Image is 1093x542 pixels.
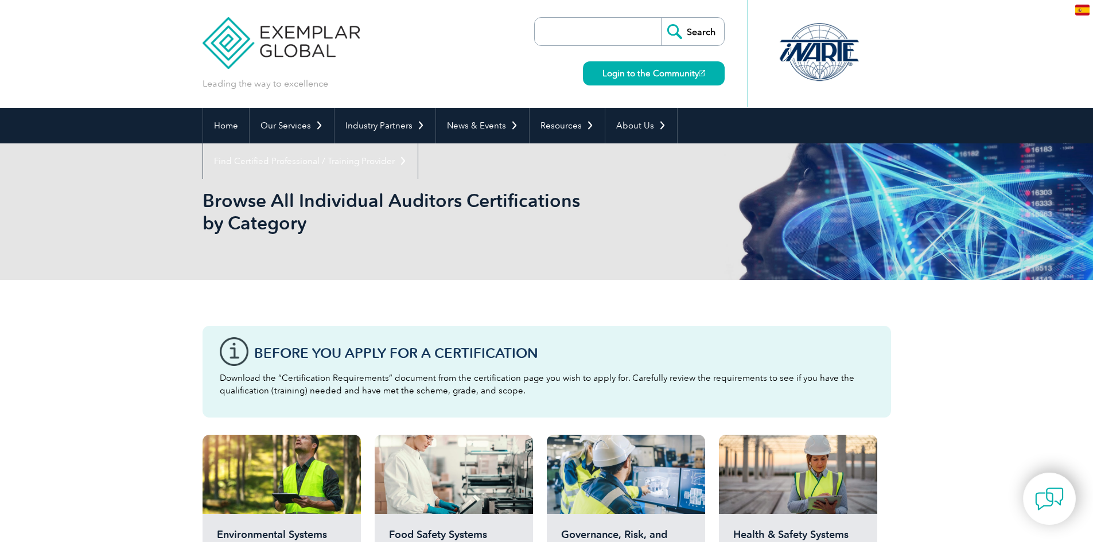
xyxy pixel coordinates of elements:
img: contact-chat.png [1035,485,1064,513]
p: Leading the way to excellence [203,77,328,90]
a: Resources [530,108,605,143]
a: Find Certified Professional / Training Provider [203,143,418,179]
img: es [1075,5,1090,15]
a: News & Events [436,108,529,143]
h1: Browse All Individual Auditors Certifications by Category [203,189,643,234]
a: Our Services [250,108,334,143]
a: Login to the Community [583,61,725,85]
p: Download the “Certification Requirements” document from the certification page you wish to apply ... [220,372,874,397]
a: About Us [605,108,677,143]
h3: Before You Apply For a Certification [254,346,874,360]
a: Industry Partners [334,108,435,143]
img: open_square.png [699,70,705,76]
input: Search [661,18,724,45]
a: Home [203,108,249,143]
